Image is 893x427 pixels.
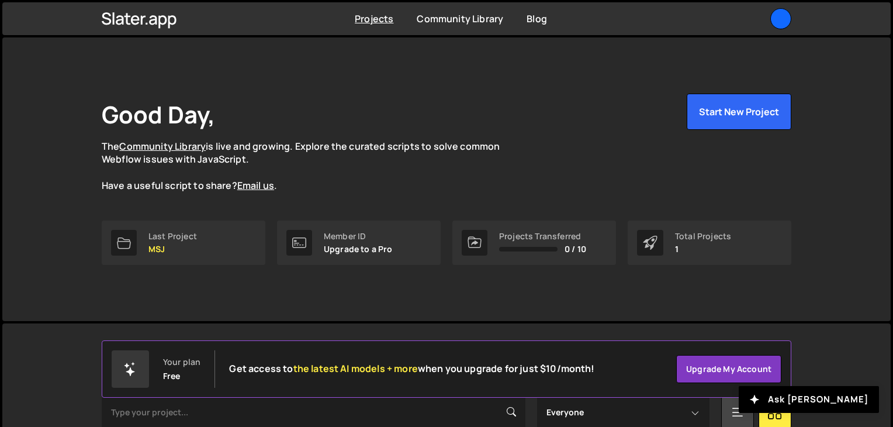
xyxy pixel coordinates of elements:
[527,12,547,25] a: Blog
[565,245,586,254] span: 0 / 10
[324,232,393,241] div: Member ID
[237,179,274,192] a: Email us
[102,140,522,192] p: The is live and growing. Explore the curated scripts to solve common Webflow issues with JavaScri...
[148,232,197,241] div: Last Project
[499,232,586,241] div: Projects Transferred
[739,386,879,413] button: Ask [PERSON_NAME]
[293,362,418,375] span: the latest AI models + more
[229,363,594,374] h2: Get access to when you upgrade for just $10/month!
[687,94,791,130] button: Start New Project
[163,371,181,381] div: Free
[148,245,197,254] p: MSJ
[355,12,393,25] a: Projects
[676,355,781,383] a: Upgrade my account
[675,232,731,241] div: Total Projects
[102,98,215,130] h1: Good Day,
[102,221,265,265] a: Last Project MSJ
[163,357,200,367] div: Your plan
[324,245,393,254] p: Upgrade to a Pro
[417,12,503,25] a: Community Library
[675,245,731,254] p: 1
[119,140,206,153] a: Community Library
